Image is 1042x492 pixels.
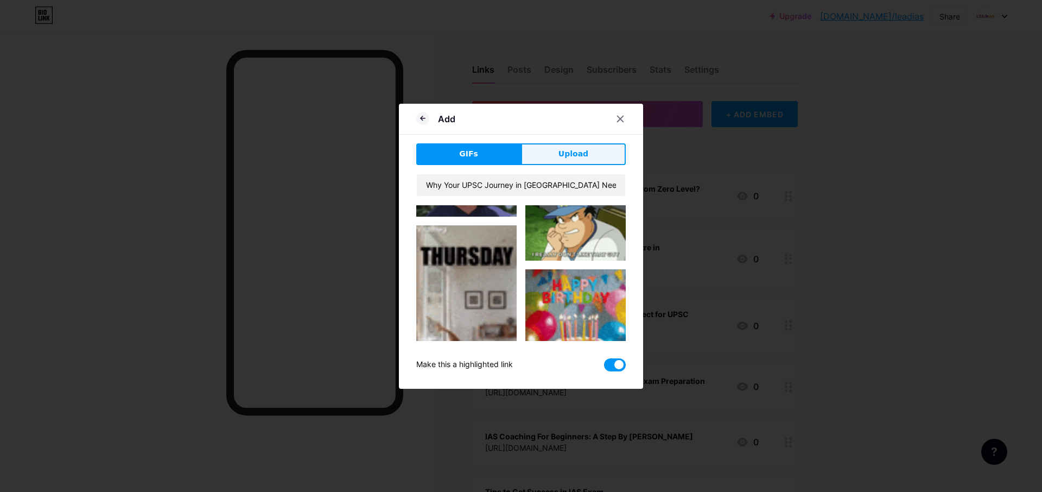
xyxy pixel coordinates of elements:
[525,269,626,395] img: Gihpy
[459,148,478,160] span: GIFs
[558,148,588,160] span: Upload
[416,143,521,165] button: GIFs
[417,174,625,196] input: Search
[525,186,626,261] img: Gihpy
[416,358,513,371] div: Make this a highlighted link
[521,143,626,165] button: Upload
[416,225,517,393] img: Gihpy
[438,112,455,125] div: Add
